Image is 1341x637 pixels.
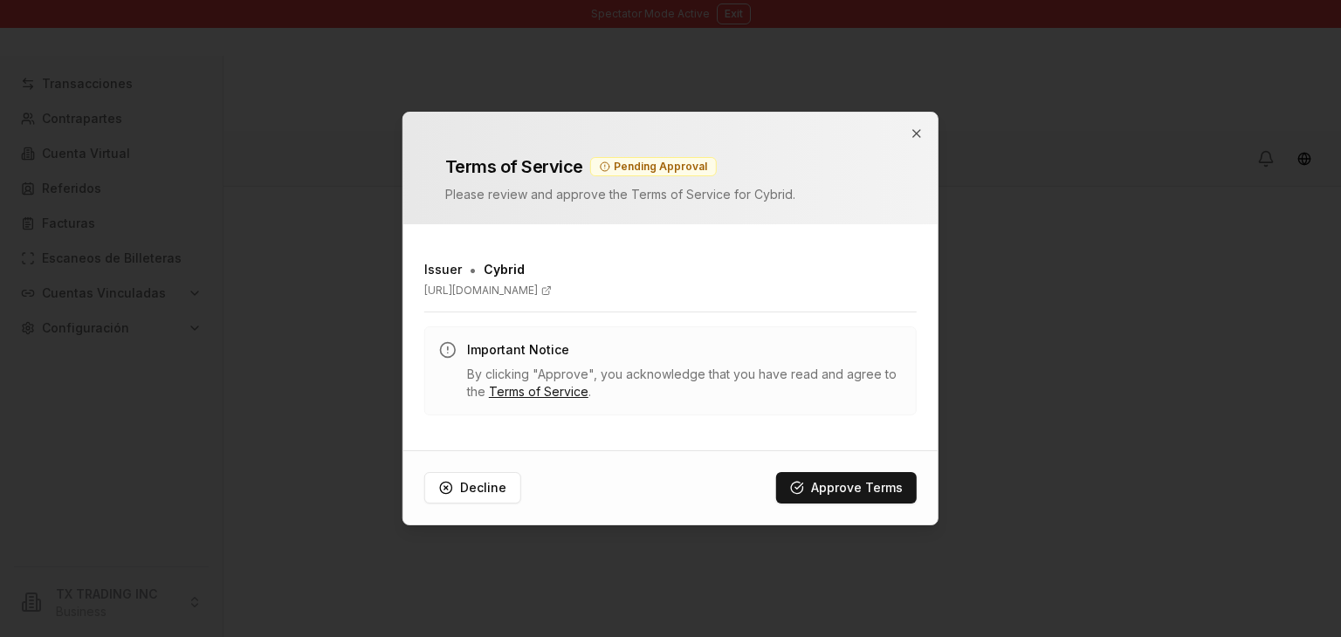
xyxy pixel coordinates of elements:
[489,384,588,399] a: Terms of Service
[469,259,477,280] span: •
[424,472,521,503] button: Decline
[445,154,583,179] h2: Terms of Service
[467,366,902,401] p: By clicking "Approve", you acknowledge that you have read and agree to the .
[424,261,462,278] h3: Issuer
[424,284,917,298] a: [URL][DOMAIN_NAME]
[590,157,717,176] div: Pending Approval
[776,472,917,503] button: Approve Terms
[467,341,902,359] h3: Important Notice
[484,261,525,278] span: Cybrid
[445,186,896,203] p: Please review and approve the Terms of Service for Cybrid .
